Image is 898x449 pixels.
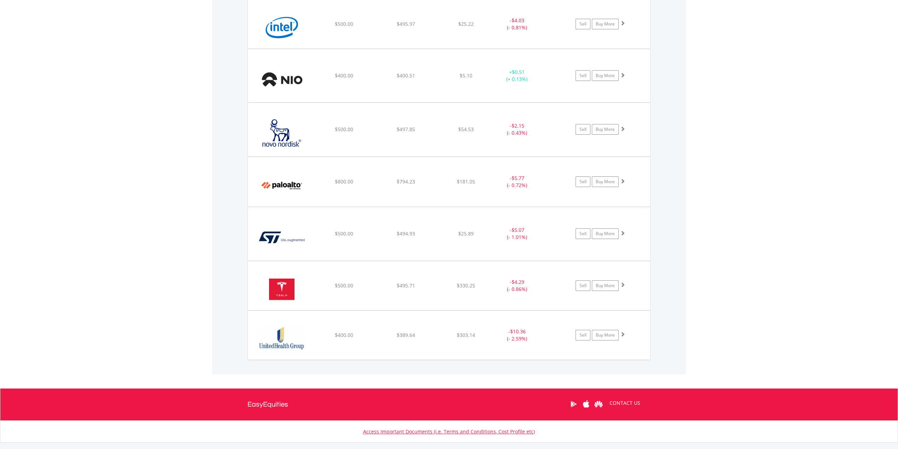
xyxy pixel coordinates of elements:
[335,178,353,185] span: $800.00
[592,19,619,29] a: Buy More
[458,21,474,27] span: $25.22
[458,126,474,133] span: $54.53
[605,393,645,413] a: CONTACT US
[512,17,524,24] span: $4.03
[397,72,415,79] span: $400.51
[490,17,544,31] div: - (- 0.81%)
[512,69,525,75] span: $0.51
[592,176,619,187] a: Buy More
[247,389,288,420] a: EasyEquities
[576,228,590,239] a: Sell
[592,393,605,415] a: Huawei
[592,124,619,135] a: Buy More
[576,70,590,81] a: Sell
[251,112,312,154] img: EQU.US.NVO.png
[512,122,524,129] span: $2.15
[335,21,353,27] span: $500.00
[335,72,353,79] span: $400.00
[397,282,415,289] span: $495.71
[397,230,415,237] span: $494.93
[576,176,590,187] a: Sell
[592,228,619,239] a: Buy More
[490,69,544,83] div: + (+ 0.13%)
[592,330,619,340] a: Buy More
[335,230,353,237] span: $500.00
[490,175,544,189] div: - (- 0.72%)
[363,428,535,435] a: Access Important Documents (i.e. Terms and Conditions, Cost Profile etc)
[251,166,312,205] img: EQU.US.PANW.png
[576,330,590,340] a: Sell
[397,178,415,185] span: $794.23
[457,332,475,338] span: $303.14
[251,270,312,308] img: EQU.US.TSLA.png
[457,282,475,289] span: $330.25
[580,393,592,415] a: Apple
[592,280,619,291] a: Buy More
[251,320,312,358] img: EQU.US.UNH.png
[397,332,415,338] span: $389.64
[576,19,590,29] a: Sell
[335,332,353,338] span: $400.00
[567,393,580,415] a: Google Play
[251,216,312,258] img: EQU.US.STM.png
[335,126,353,133] span: $500.00
[397,126,415,133] span: $497.85
[251,8,312,47] img: EQU.US.INTC.png
[490,122,544,136] div: - (- 0.43%)
[490,279,544,293] div: - (- 0.86%)
[335,282,353,289] span: $500.00
[510,328,526,335] span: $10.36
[251,58,312,100] img: EQU.US.NIO.png
[490,328,544,342] div: - (- 2.59%)
[490,227,544,241] div: - (- 1.01%)
[457,178,475,185] span: $181.05
[397,21,415,27] span: $495.97
[460,72,472,79] span: $5.10
[512,279,524,285] span: $4.29
[458,230,474,237] span: $25.89
[576,280,590,291] a: Sell
[512,175,524,181] span: $5.77
[592,70,619,81] a: Buy More
[576,124,590,135] a: Sell
[512,227,524,233] span: $5.07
